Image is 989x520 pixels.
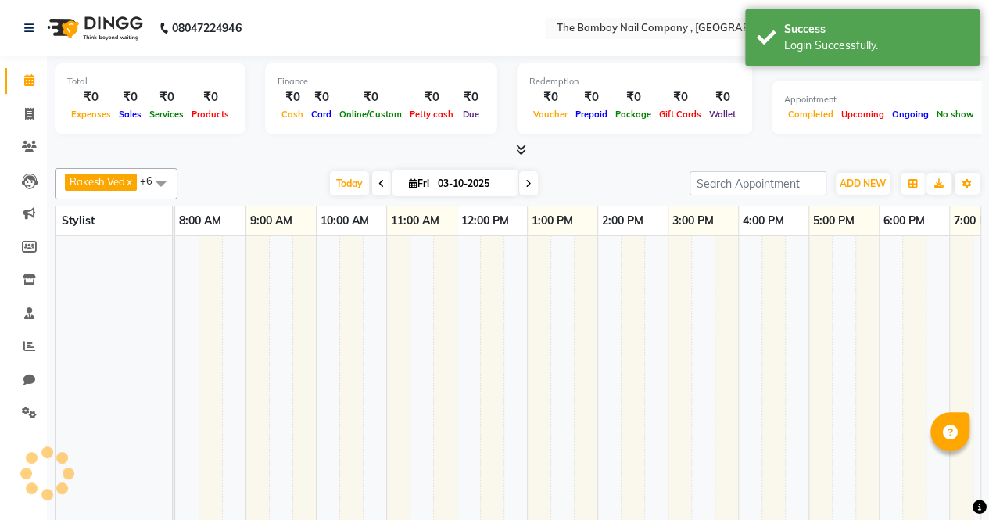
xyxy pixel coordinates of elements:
span: +6 [140,174,164,187]
div: Redemption [529,75,740,88]
a: 9:00 AM [246,210,296,232]
input: 2025-10-03 [433,172,511,195]
div: ₹0 [655,88,705,106]
span: ADD NEW [840,178,886,189]
span: Prepaid [572,109,611,120]
div: ₹0 [705,88,740,106]
span: Voucher [529,109,572,120]
div: ₹0 [406,88,457,106]
a: 8:00 AM [175,210,225,232]
span: Fri [405,178,433,189]
div: ₹0 [611,88,655,106]
span: Package [611,109,655,120]
span: Services [145,109,188,120]
span: Petty cash [406,109,457,120]
div: Appointment [784,93,978,106]
div: Success [784,21,968,38]
button: ADD NEW [836,173,890,195]
div: ₹0 [335,88,406,106]
div: ₹0 [278,88,307,106]
span: Cash [278,109,307,120]
div: ₹0 [188,88,233,106]
a: 3:00 PM [668,210,718,232]
a: 1:00 PM [528,210,577,232]
span: Products [188,109,233,120]
div: Finance [278,75,485,88]
span: Stylist [62,213,95,228]
span: No show [933,109,978,120]
span: Due [459,109,483,120]
a: 10:00 AM [317,210,373,232]
a: 2:00 PM [598,210,647,232]
span: Upcoming [837,109,888,120]
span: Sales [115,109,145,120]
span: Today [330,171,369,195]
a: 11:00 AM [387,210,443,232]
span: Completed [784,109,837,120]
div: ₹0 [67,88,115,106]
span: Rakesh Ved [70,175,125,188]
span: Ongoing [888,109,933,120]
div: Total [67,75,233,88]
span: Expenses [67,109,115,120]
a: x [125,175,132,188]
a: 5:00 PM [809,210,858,232]
a: 6:00 PM [880,210,929,232]
span: Online/Custom [335,109,406,120]
span: Card [307,109,335,120]
a: 12:00 PM [457,210,513,232]
div: Login Successfully. [784,38,968,54]
div: ₹0 [115,88,145,106]
div: ₹0 [457,88,485,106]
img: logo [40,6,147,50]
a: 4:00 PM [739,210,788,232]
input: Search Appointment [690,171,826,195]
span: Wallet [705,109,740,120]
b: 08047224946 [172,6,241,50]
div: ₹0 [529,88,572,106]
div: ₹0 [307,88,335,106]
div: ₹0 [572,88,611,106]
span: Gift Cards [655,109,705,120]
div: ₹0 [145,88,188,106]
